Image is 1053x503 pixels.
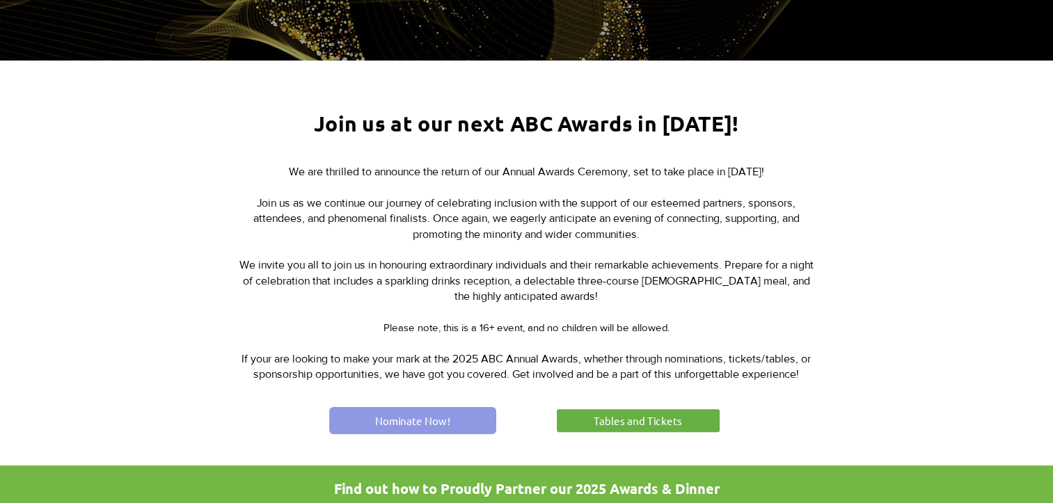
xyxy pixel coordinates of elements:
span: Join us as we continue our journey of celebrating inclusion with the support of our esteemed part... [253,197,800,240]
a: Nominate Now! [329,407,496,434]
span: If your are looking to make your mark at the 2025 ABC Annual Awards, whether through nominations,... [242,353,811,380]
span: Find out how to Proudly Partner our 2025 Awards & Dinner [334,479,720,497]
span: We are thrilled to announce the return of our Annual Awards Ceremony, set to take place in [DATE]! [289,166,764,177]
span: We invite you all to join us in honouring extraordinary individuals and their remarkable achievem... [239,259,814,302]
span: Tables and Tickets [594,413,682,428]
span: Please note, this is a 16+ event, and no children will be allowed. [383,321,670,333]
a: Tables and Tickets [555,407,722,434]
span: Nominate Now! [375,413,450,428]
span: Join us at our next ABC Awards in [DATE]! [314,111,738,136]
